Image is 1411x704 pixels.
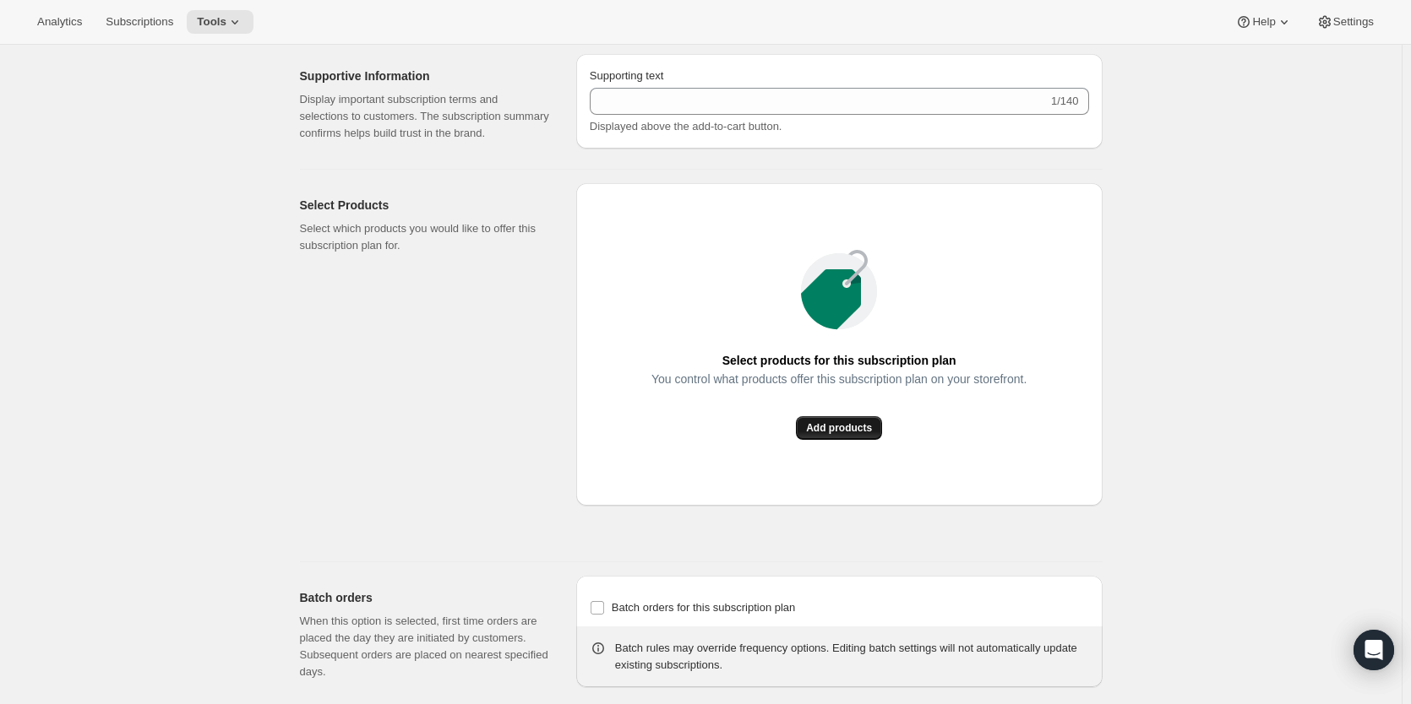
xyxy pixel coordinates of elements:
[1354,630,1394,670] div: Open Intercom Messenger
[300,91,549,142] p: Display important subscription terms and selections to customers. The subscription summary confir...
[1252,15,1275,29] span: Help
[300,68,549,84] h2: Supportive Information
[187,10,253,34] button: Tools
[197,15,226,29] span: Tools
[95,10,183,34] button: Subscriptions
[300,589,549,606] h2: Batch orders
[106,15,173,29] span: Subscriptions
[590,69,663,82] span: Supporting text
[300,613,549,680] p: When this option is selected, first time orders are placed the day they are initiated by customer...
[300,197,549,214] h2: Select Products
[1225,10,1302,34] button: Help
[796,416,882,440] button: Add products
[27,10,92,34] button: Analytics
[651,367,1027,391] span: You control what products offer this subscription plan on your storefront.
[1333,15,1374,29] span: Settings
[612,601,796,614] span: Batch orders for this subscription plan
[722,349,956,372] span: Select products for this subscription plan
[806,421,872,435] span: Add products
[1306,10,1384,34] button: Settings
[300,220,549,254] p: Select which products you would like to offer this subscription plan for.
[37,15,82,29] span: Analytics
[590,88,1048,115] input: No obligation, modify or cancel your subscription anytime.
[590,120,782,133] span: Displayed above the add-to-cart button.
[615,640,1089,674] div: Batch rules may override frequency options. Editing batch settings will not automatically update ...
